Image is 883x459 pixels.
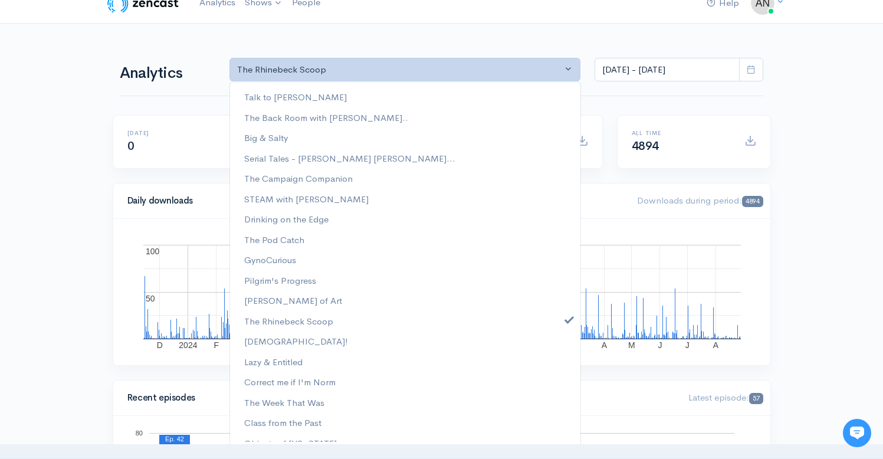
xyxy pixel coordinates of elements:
[34,222,211,245] input: Search articles
[18,156,218,180] button: New conversation
[244,253,296,267] span: GynoCurious
[146,294,155,303] text: 50
[244,111,408,124] span: The Back Room with [PERSON_NAME]..
[688,392,763,403] span: Latest episode:
[244,212,329,226] span: Drinking on the Edge
[843,419,871,447] iframe: gist-messenger-bubble-iframe
[244,90,347,104] span: Talk to [PERSON_NAME]
[156,340,162,350] text: D
[742,196,763,207] span: 4894
[244,192,369,206] span: STEAM with [PERSON_NAME]
[595,58,740,82] input: analytics date range selector
[179,340,197,350] text: 2024
[244,172,353,185] span: The Campaign Companion
[214,340,219,350] text: F
[244,335,348,348] span: [DEMOGRAPHIC_DATA]!
[146,247,160,256] text: 100
[244,131,288,145] span: Big & Salty
[244,416,321,430] span: Class from the Past
[244,375,336,389] span: Correct me if I'm Norm
[685,340,689,350] text: J
[229,58,581,82] button: The Rhinebeck Scoop
[244,294,342,307] span: [PERSON_NAME] of Art
[127,130,226,136] h6: [DATE]
[244,437,337,450] span: Objects of [US_STATE]
[244,274,316,287] span: Pilgrim's Progress
[127,393,413,403] h4: Recent episodes
[165,435,184,442] text: Ep. 42
[16,202,220,217] p: Find an answer quickly
[18,78,218,135] h2: Just let us know if you need anything and we'll be happy to help! 🙂
[244,152,455,165] span: Serial Tales - [PERSON_NAME] [PERSON_NAME]...
[632,130,730,136] h6: All time
[120,65,215,82] h1: Analytics
[632,139,659,153] span: 4894
[637,195,763,206] span: Downloads during period:
[127,196,623,206] h4: Daily downloads
[244,396,324,409] span: The Week That Was
[749,393,763,404] span: 57
[76,163,142,173] span: New conversation
[127,233,756,351] svg: A chart.
[244,314,333,328] span: The Rhinebeck Scoop
[135,430,142,437] text: 80
[713,340,718,350] text: A
[237,63,563,77] div: The Rhinebeck Scoop
[658,340,662,350] text: J
[244,233,304,247] span: The Pod Catch
[127,139,134,153] span: 0
[244,355,303,369] span: Lazy & Entitled
[628,340,635,350] text: M
[18,57,218,76] h1: Hi 👋
[601,340,607,350] text: A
